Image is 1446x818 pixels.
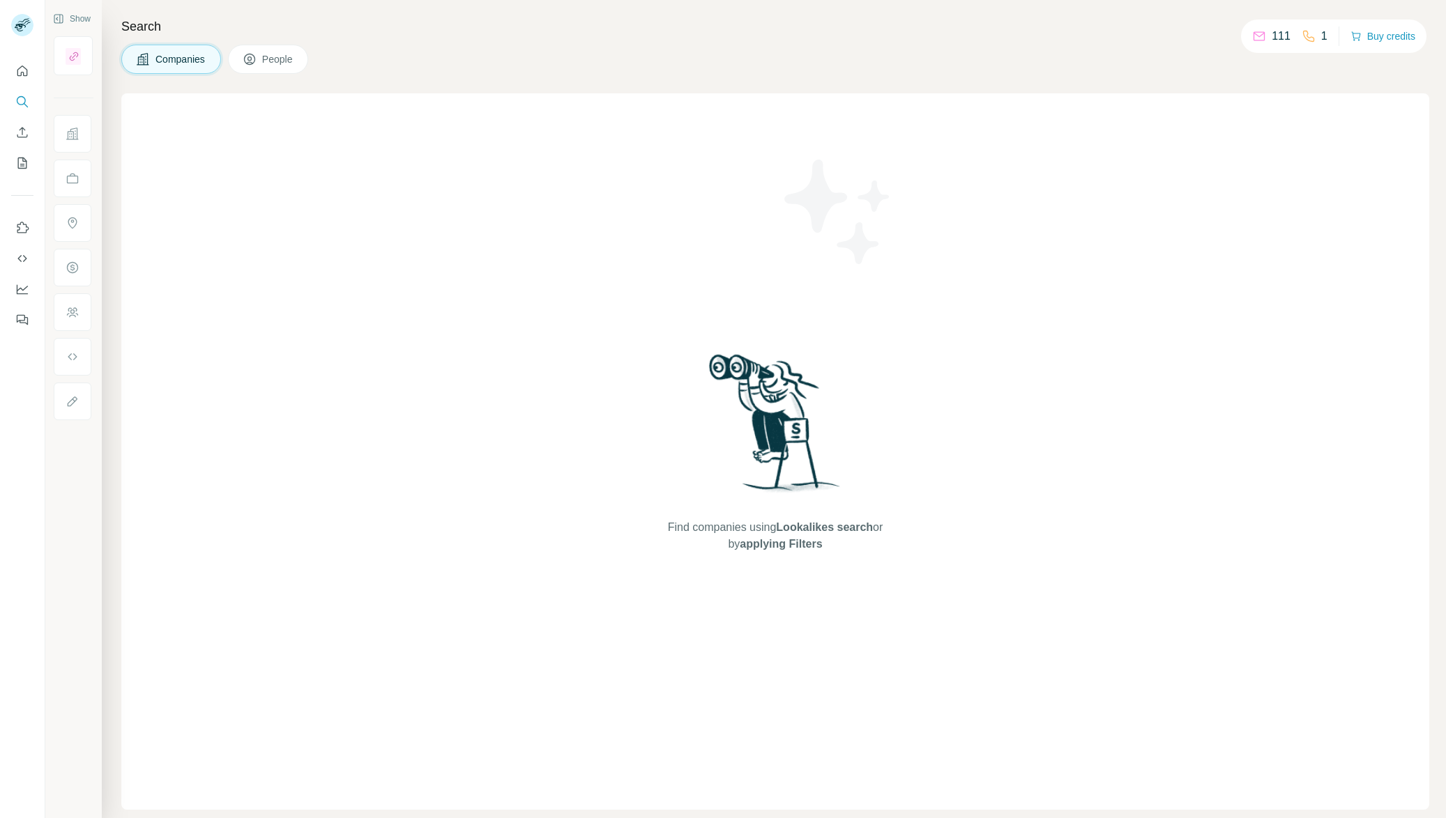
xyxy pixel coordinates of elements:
button: Use Surfe API [11,246,33,271]
h4: Search [121,17,1429,36]
button: Use Surfe on LinkedIn [11,215,33,240]
img: Surfe Illustration - Woman searching with binoculars [703,350,848,506]
span: Companies [155,52,206,66]
p: 1 [1321,28,1327,45]
button: Enrich CSV [11,120,33,145]
button: Show [43,8,100,29]
span: People [262,52,294,66]
button: Buy credits [1350,26,1415,46]
button: Quick start [11,59,33,84]
button: Search [11,89,33,114]
button: My lists [11,151,33,176]
button: Dashboard [11,277,33,302]
span: applying Filters [740,538,822,550]
button: Feedback [11,307,33,332]
img: Surfe Illustration - Stars [775,149,901,275]
span: Find companies using or by [664,519,887,553]
p: 111 [1272,28,1291,45]
span: Lookalikes search [776,521,873,533]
